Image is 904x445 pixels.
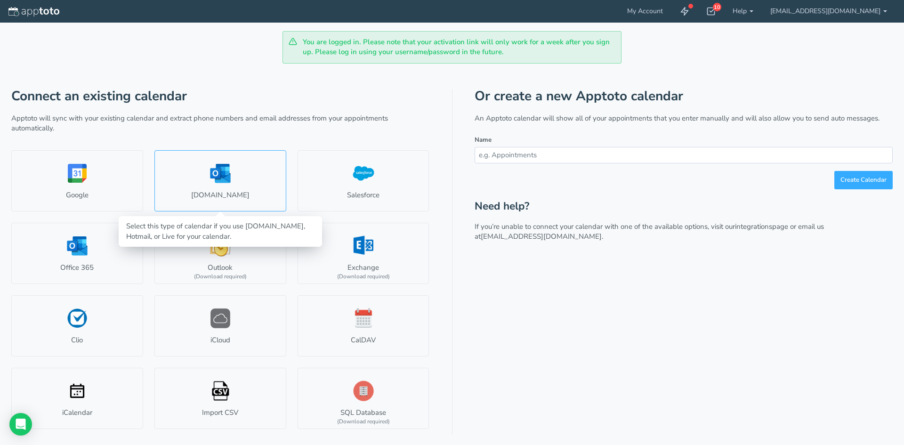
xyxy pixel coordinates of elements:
div: (Download required) [194,273,247,281]
a: Outlook [154,223,286,284]
a: Clio [11,295,143,356]
a: Exchange [298,223,429,284]
div: (Download required) [337,273,390,281]
div: You are logged in. Please note that your activation link will only work for a week after you sign... [282,31,621,64]
h2: Need help? [475,201,893,212]
a: CalDAV [298,295,429,356]
a: Google [11,150,143,211]
a: Import CSV [154,368,286,429]
img: logo-apptoto--white.svg [8,7,59,16]
div: Select this type of calendar if you use [DOMAIN_NAME], Hotmail, or Live for your calendar. [126,221,315,242]
a: Office 365 [11,223,143,284]
a: Salesforce [298,150,429,211]
input: e.g. Appointments [475,147,893,163]
a: [DOMAIN_NAME] [154,150,286,211]
a: iCloud [154,295,286,356]
div: (Download required) [337,418,390,426]
p: Apptoto will sync with your existing calendar and extract phone numbers and email addresses from ... [11,113,429,134]
h1: Connect an existing calendar [11,89,429,104]
div: Open Intercom Messenger [9,413,32,436]
a: iCalendar [11,368,143,429]
label: Name [475,136,492,145]
p: An Apptoto calendar will show all of your appointments that you enter manually and will also allo... [475,113,893,123]
a: SQL Database [298,368,429,429]
a: integrations [735,222,772,231]
div: 10 [713,3,721,11]
a: [EMAIL_ADDRESS][DOMAIN_NAME]. [481,232,603,241]
button: Create Calendar [834,171,893,189]
h1: Or create a new Apptoto calendar [475,89,893,104]
p: If you’re unable to connect your calendar with one of the available options, visit our page or em... [475,222,893,242]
